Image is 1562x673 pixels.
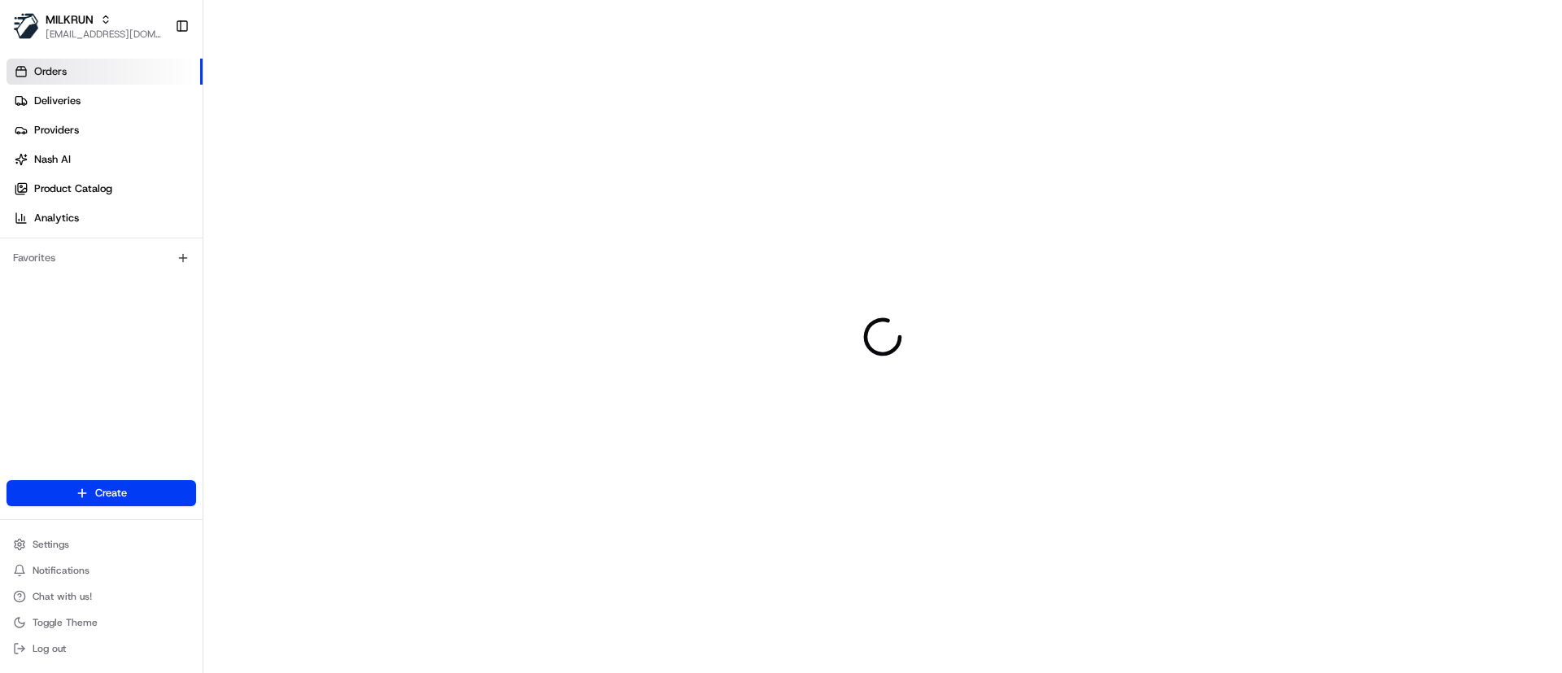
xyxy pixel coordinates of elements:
[7,585,196,608] button: Chat with us!
[34,211,79,225] span: Analytics
[7,205,203,231] a: Analytics
[33,590,92,603] span: Chat with us!
[33,642,66,655] span: Log out
[7,533,196,556] button: Settings
[34,181,112,196] span: Product Catalog
[7,245,196,271] div: Favorites
[7,7,168,46] button: MILKRUNMILKRUN[EMAIL_ADDRESS][DOMAIN_NAME]
[13,13,39,39] img: MILKRUN
[7,176,203,202] a: Product Catalog
[7,59,203,85] a: Orders
[7,480,196,506] button: Create
[34,94,81,108] span: Deliveries
[34,152,71,167] span: Nash AI
[33,616,98,629] span: Toggle Theme
[34,123,79,138] span: Providers
[46,28,162,41] button: [EMAIL_ADDRESS][DOMAIN_NAME]
[7,637,196,660] button: Log out
[33,538,69,551] span: Settings
[7,88,203,114] a: Deliveries
[7,117,203,143] a: Providers
[46,11,94,28] button: MILKRUN
[33,564,89,577] span: Notifications
[7,146,203,173] a: Nash AI
[7,559,196,582] button: Notifications
[95,486,127,500] span: Create
[7,611,196,634] button: Toggle Theme
[34,64,67,79] span: Orders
